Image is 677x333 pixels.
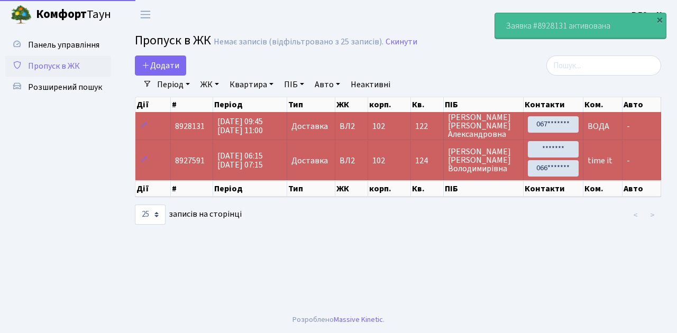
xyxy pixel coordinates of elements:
div: × [654,14,665,25]
span: ВОДА [588,121,609,132]
button: Переключити навігацію [132,6,159,23]
span: 102 [372,121,385,132]
th: ПІБ [444,97,524,112]
a: Квартира [225,76,278,94]
span: Доставка [291,122,328,131]
th: корп. [368,97,411,112]
th: корп. [368,181,411,197]
th: Кв. [411,97,444,112]
span: Доставка [291,156,328,165]
span: ВЛ2 [340,122,364,131]
label: записів на сторінці [135,205,242,225]
th: Авто [623,181,661,197]
span: ВЛ2 [340,156,364,165]
a: Пропуск в ЖК [5,55,111,77]
span: 8927591 [175,155,205,166]
a: Massive Kinetic [334,314,383,325]
a: Додати [135,55,186,76]
span: Пропуск в ЖК [28,60,80,72]
th: Дії [135,97,171,112]
span: - [627,155,630,166]
th: Період [213,181,288,197]
span: [DATE] 06:15 [DATE] 07:15 [217,150,263,171]
th: Тип [287,97,335,112]
th: Кв. [411,181,444,197]
select: записів на сторінці [135,205,166,225]
th: Авто [623,97,661,112]
b: Комфорт [36,6,87,23]
span: Таун [36,6,111,24]
a: ПІБ [280,76,308,94]
span: 102 [372,155,385,166]
a: Авто [310,76,344,94]
th: Контакти [524,181,583,197]
div: Заявка #8928131 активована [495,13,666,39]
div: Немає записів (відфільтровано з 25 записів). [214,37,383,47]
th: ЖК [335,181,369,197]
img: logo.png [11,4,32,25]
th: Тип [287,181,335,197]
a: ВЛ2 -. К. [632,8,664,21]
th: Період [213,97,288,112]
span: [PERSON_NAME] [PERSON_NAME] Володимирівна [448,147,519,173]
b: ВЛ2 -. К. [632,9,664,21]
div: Розроблено . [292,314,385,326]
span: - [627,121,630,132]
th: # [171,181,213,197]
a: Розширений пошук [5,77,111,98]
th: ПІБ [444,181,524,197]
span: Пропуск в ЖК [135,31,211,50]
a: Неактивні [346,76,395,94]
span: [PERSON_NAME] [PERSON_NAME] Александровна [448,113,519,138]
span: time it [588,155,612,166]
th: ЖК [335,97,369,112]
th: Контакти [524,97,583,112]
th: Ком. [583,97,623,112]
span: 124 [415,156,439,165]
th: Ком. [583,181,623,197]
span: 122 [415,122,439,131]
a: Період [153,76,194,94]
th: # [171,97,213,112]
span: 8928131 [175,121,205,132]
span: Панель управління [28,39,99,51]
input: Пошук... [546,55,661,76]
th: Дії [135,181,171,197]
a: Скинути [386,37,417,47]
span: [DATE] 09:45 [DATE] 11:00 [217,116,263,136]
a: Панель управління [5,34,111,55]
span: Розширений пошук [28,81,102,93]
a: ЖК [196,76,223,94]
span: Додати [142,60,179,71]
